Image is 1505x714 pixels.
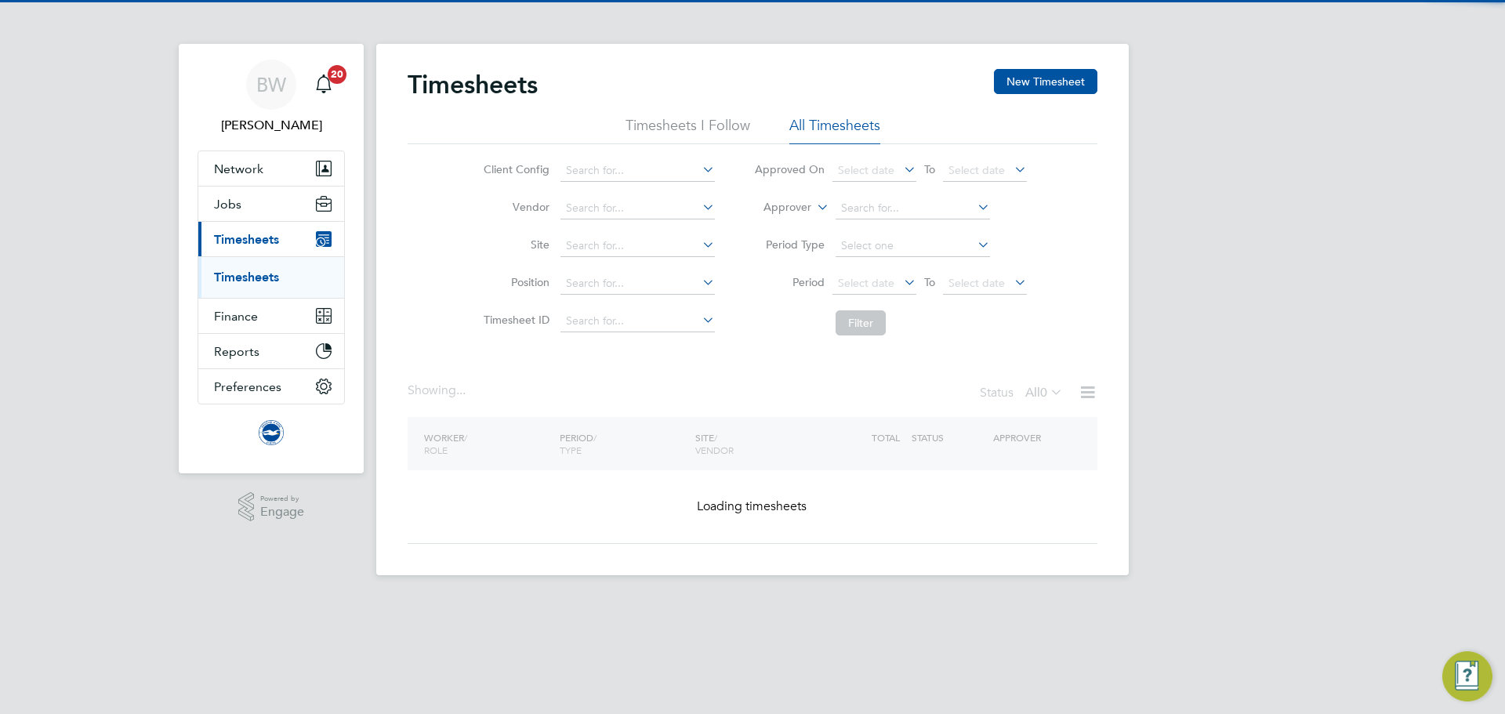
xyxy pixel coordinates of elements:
[214,309,258,324] span: Finance
[408,382,469,399] div: Showing
[838,276,894,290] span: Select date
[256,74,286,95] span: BW
[198,299,344,333] button: Finance
[198,222,344,256] button: Timesheets
[260,492,304,506] span: Powered by
[328,65,346,84] span: 20
[479,313,549,327] label: Timesheet ID
[198,334,344,368] button: Reports
[479,275,549,289] label: Position
[838,163,894,177] span: Select date
[836,310,886,335] button: Filter
[948,276,1005,290] span: Select date
[408,69,538,100] h2: Timesheets
[214,270,279,285] a: Timesheets
[214,379,281,394] span: Preferences
[754,162,825,176] label: Approved On
[198,60,345,135] a: BW[PERSON_NAME]
[214,232,279,247] span: Timesheets
[1040,385,1047,400] span: 0
[198,369,344,404] button: Preferences
[198,420,345,445] a: Go to home page
[1025,385,1063,400] label: All
[626,116,750,144] li: Timesheets I Follow
[560,198,715,219] input: Search for...
[754,237,825,252] label: Period Type
[198,116,345,135] span: Becky Wallis
[479,162,549,176] label: Client Config
[214,197,241,212] span: Jobs
[214,344,259,359] span: Reports
[456,382,466,398] span: ...
[198,256,344,298] div: Timesheets
[479,200,549,214] label: Vendor
[836,235,990,257] input: Select one
[789,116,880,144] li: All Timesheets
[179,44,364,473] nav: Main navigation
[560,235,715,257] input: Search for...
[919,272,940,292] span: To
[308,60,339,110] a: 20
[214,161,263,176] span: Network
[560,273,715,295] input: Search for...
[479,237,549,252] label: Site
[260,506,304,519] span: Engage
[1442,651,1492,701] button: Engage Resource Center
[198,187,344,221] button: Jobs
[741,200,811,216] label: Approver
[198,151,344,186] button: Network
[560,160,715,182] input: Search for...
[560,310,715,332] input: Search for...
[754,275,825,289] label: Period
[948,163,1005,177] span: Select date
[259,420,284,445] img: brightonandhovealbion-logo-retina.png
[836,198,990,219] input: Search for...
[980,382,1066,404] div: Status
[919,159,940,179] span: To
[994,69,1097,94] button: New Timesheet
[238,492,305,522] a: Powered byEngage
